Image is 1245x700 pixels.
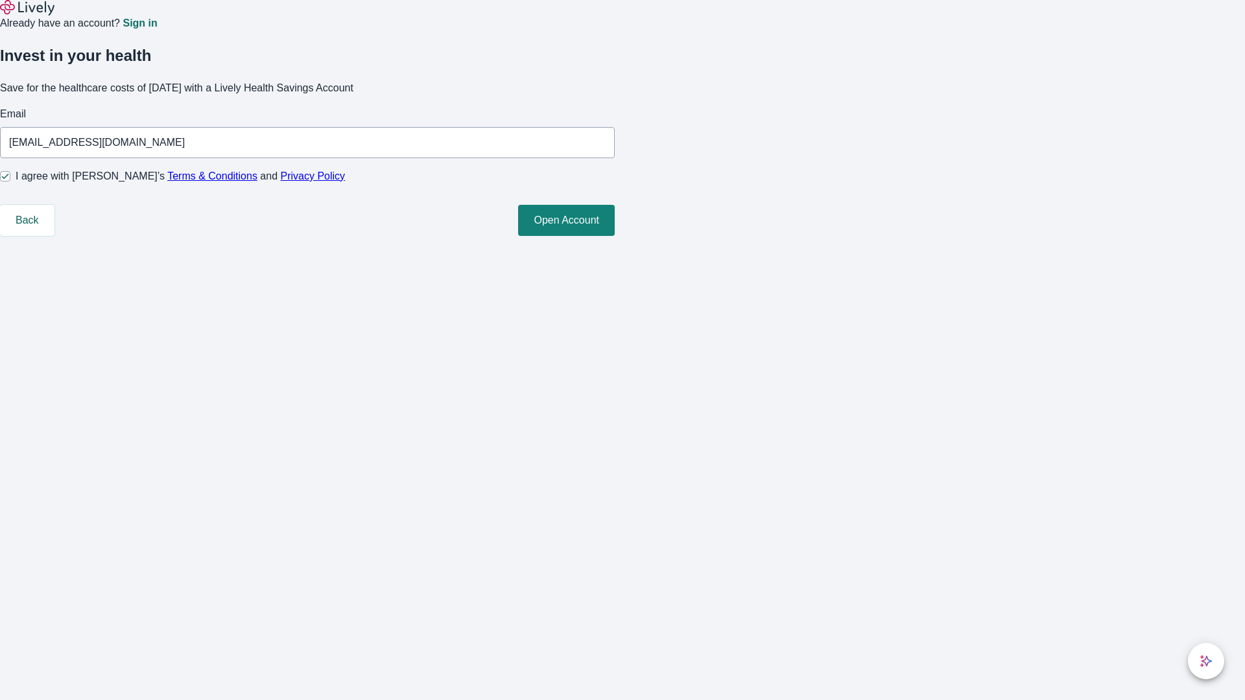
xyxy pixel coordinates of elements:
a: Privacy Policy [281,170,346,181]
button: chat [1188,643,1224,679]
svg: Lively AI Assistant [1200,655,1213,668]
a: Sign in [123,18,157,29]
button: Open Account [518,205,615,236]
a: Terms & Conditions [167,170,257,181]
span: I agree with [PERSON_NAME]’s and [16,169,345,184]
